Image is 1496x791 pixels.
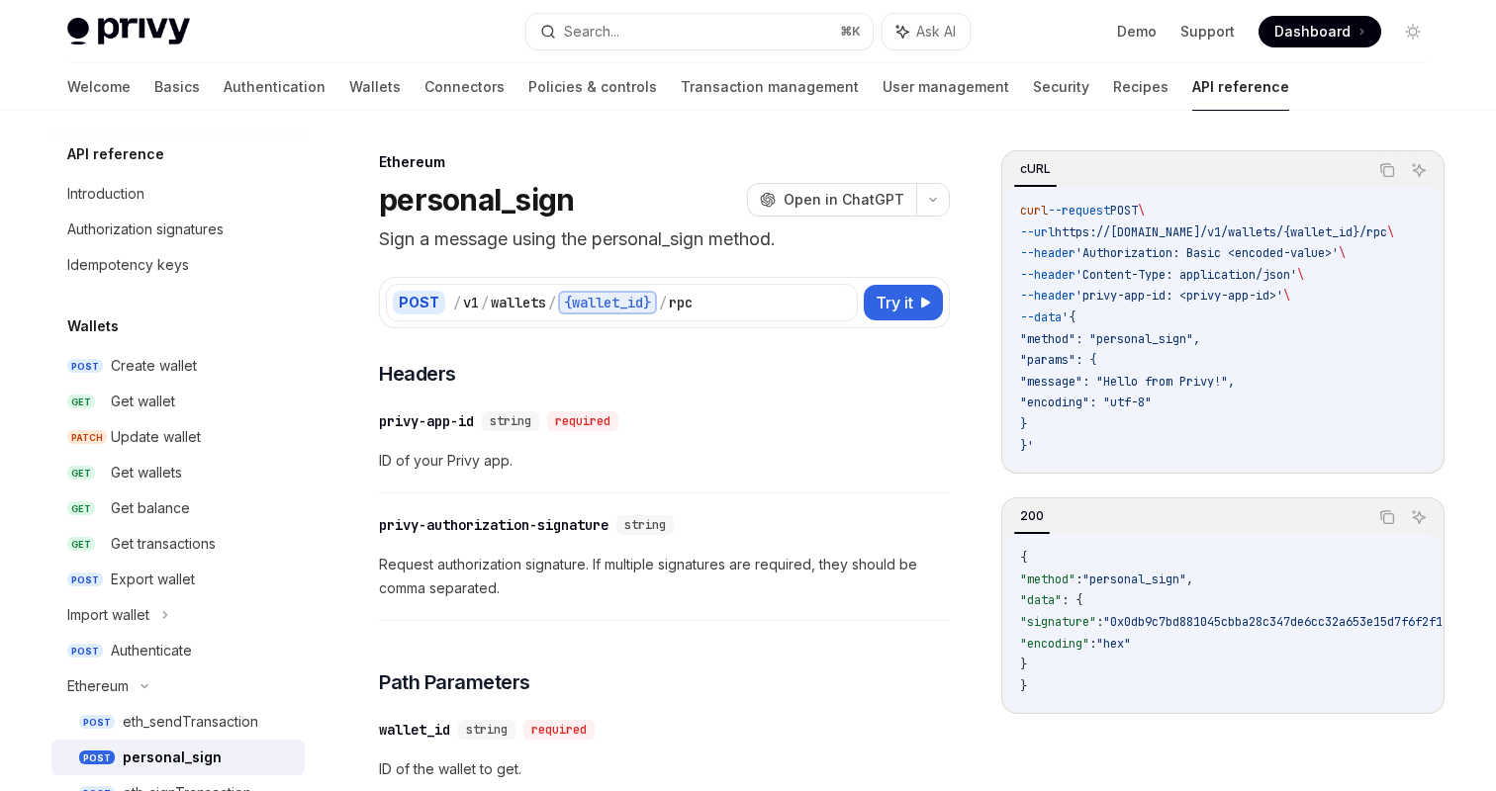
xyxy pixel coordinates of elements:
[463,293,479,312] div: v1
[51,633,305,668] a: POSTAuthenticate
[111,390,175,413] div: Get wallet
[51,384,305,419] a: GETGet wallet
[481,293,489,312] div: /
[1180,22,1235,42] a: Support
[111,425,201,449] div: Update wallet
[1259,16,1381,47] a: Dashboard
[876,291,913,314] span: Try it
[379,515,608,535] div: privy-authorization-signature
[784,190,904,210] span: Open in ChatGPT
[67,501,95,516] span: GET
[1020,224,1055,240] span: --url
[51,740,305,775] a: POSTpersonal_sign
[67,314,119,338] h5: Wallets
[1274,22,1351,42] span: Dashboard
[526,14,873,49] button: Search...⌘K
[1186,571,1193,587] span: ,
[916,22,956,42] span: Ask AI
[1020,267,1075,283] span: --header
[224,63,326,111] a: Authentication
[1387,224,1394,240] span: \
[1020,288,1075,304] span: --header
[111,496,190,520] div: Get balance
[1406,157,1432,183] button: Ask AI
[51,247,305,283] a: Idempotency keys
[1020,657,1027,672] span: }
[1082,571,1186,587] span: "personal_sign"
[379,720,450,740] div: wallet_id
[1374,157,1400,183] button: Copy the contents from the code block
[111,568,195,591] div: Export wallet
[51,704,305,740] a: POSTeth_sendTransaction
[528,63,657,111] a: Policies & controls
[1020,571,1075,587] span: "method"
[67,572,103,587] span: POST
[379,553,950,600] span: Request authorization signature. If multiple signatures are required, they should be comma separa...
[1075,267,1297,283] span: 'Content-Type: application/json'
[1014,504,1050,528] div: 200
[1020,438,1034,454] span: }'
[883,14,970,49] button: Ask AI
[1014,157,1057,181] div: cURL
[123,746,222,769] div: personal_sign
[1397,16,1429,47] button: Toggle dark mode
[1020,395,1152,410] span: "encoding": "utf-8"
[154,63,200,111] a: Basics
[379,360,456,388] span: Headers
[51,348,305,384] a: POSTCreate wallet
[51,490,305,526] a: GETGet balance
[1075,571,1082,587] span: :
[1055,224,1387,240] span: https://[DOMAIN_NAME]/v1/wallets/{wallet_id}/rpc
[51,176,305,212] a: Introduction
[67,537,95,552] span: GET
[67,466,95,481] span: GET
[349,63,401,111] a: Wallets
[51,526,305,562] a: GETGet transactions
[883,63,1009,111] a: User management
[1138,203,1145,219] span: \
[67,430,107,445] span: PATCH
[1096,636,1131,652] span: "hex"
[1062,309,1075,325] span: '{
[669,293,693,312] div: rpc
[1020,614,1096,630] span: "signature"
[1062,592,1082,608] span: : {
[1020,374,1235,390] span: "message": "Hello from Privy!",
[67,674,129,698] div: Ethereum
[379,668,530,696] span: Path Parameters
[1075,245,1339,261] span: 'Authorization: Basic <encoded-value>'
[1020,678,1027,694] span: }
[67,142,164,166] h5: API reference
[1075,288,1283,304] span: 'privy-app-id: <privy-app-id>'
[1020,416,1027,432] span: }
[747,183,916,217] button: Open in ChatGPT
[558,291,657,314] div: {wallet_id}
[379,411,474,431] div: privy-app-id
[1020,203,1048,219] span: curl
[453,293,461,312] div: /
[1192,63,1289,111] a: API reference
[67,218,224,241] div: Authorization signatures
[490,413,531,429] span: string
[681,63,859,111] a: Transaction management
[1020,245,1075,261] span: --header
[523,720,595,740] div: required
[123,710,258,734] div: eth_sendTransaction
[1406,504,1432,530] button: Ask AI
[1283,288,1290,304] span: \
[564,20,619,44] div: Search...
[1117,22,1157,42] a: Demo
[864,285,943,320] button: Try it
[659,293,667,312] div: /
[51,455,305,490] a: GETGet wallets
[379,182,574,218] h1: personal_sign
[51,419,305,455] a: PATCHUpdate wallet
[51,212,305,247] a: Authorization signatures
[424,63,505,111] a: Connectors
[1089,636,1096,652] span: :
[1374,504,1400,530] button: Copy the contents from the code block
[67,359,103,374] span: POST
[1020,550,1027,566] span: {
[1339,245,1346,261] span: \
[1020,592,1062,608] span: "data"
